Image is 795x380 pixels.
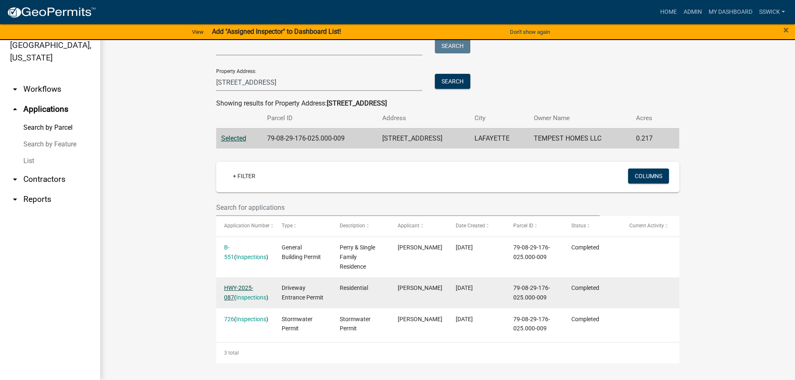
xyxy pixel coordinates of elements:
[340,223,365,229] span: Description
[571,284,599,291] span: Completed
[631,108,666,128] th: Acres
[262,128,377,148] td: 79-08-29-176-025.000-009
[628,169,669,184] button: Columns
[705,4,756,20] a: My Dashboard
[529,128,631,148] td: TEMPEST HOMES LLC
[390,216,448,236] datatable-header-cell: Applicant
[657,4,680,20] a: Home
[456,316,473,322] span: 03/27/2025
[10,174,20,184] i: arrow_drop_down
[621,216,679,236] datatable-header-cell: Current Activity
[469,108,529,128] th: City
[340,284,368,291] span: Residential
[224,223,270,229] span: Application Number
[456,223,485,229] span: Date Created
[513,284,550,301] span: 79-08-29-176-025.000-009
[680,4,705,20] a: Admin
[435,74,470,89] button: Search
[10,194,20,204] i: arrow_drop_down
[224,283,266,302] div: ( )
[216,216,274,236] datatable-header-cell: Application Number
[398,223,419,229] span: Applicant
[327,99,387,107] strong: [STREET_ADDRESS]
[216,199,600,216] input: Search for applications
[224,315,266,324] div: ( )
[216,98,679,108] div: Showing results for Property Address:
[221,134,246,142] a: Selected
[224,243,266,262] div: ( )
[513,316,550,332] span: 79-08-29-176-025.000-009
[377,128,469,148] td: [STREET_ADDRESS]
[216,342,679,363] div: 3 total
[783,25,789,35] button: Close
[340,244,375,270] span: Perry & Single Family Residence
[398,244,442,251] span: Shane Weist
[282,244,321,260] span: General Building Permit
[398,316,442,322] span: Shane Weist
[571,244,599,251] span: Completed
[10,104,20,114] i: arrow_drop_up
[571,223,586,229] span: Status
[282,284,323,301] span: Driveway Entrance Permit
[513,223,533,229] span: Parcel ID
[274,216,332,236] datatable-header-cell: Type
[448,216,506,236] datatable-header-cell: Date Created
[332,216,390,236] datatable-header-cell: Description
[456,284,473,291] span: 03/27/2025
[529,108,631,128] th: Owner Name
[377,108,469,128] th: Address
[224,316,234,322] a: 726
[236,316,266,322] a: Inspections
[282,223,293,229] span: Type
[224,244,234,260] a: B-551
[236,254,266,260] a: Inspections
[469,128,529,148] td: LAFAYETTE
[262,108,377,128] th: Parcel ID
[756,4,788,20] a: sswick
[513,244,550,260] span: 79-08-29-176-025.000-009
[435,38,470,53] button: Search
[507,25,553,39] button: Don't show again
[226,169,262,184] a: + Filter
[236,294,266,301] a: Inspections
[505,216,563,236] datatable-header-cell: Parcel ID
[224,284,253,301] a: HWY-2025-087
[563,216,621,236] datatable-header-cell: Status
[571,316,599,322] span: Completed
[189,25,207,39] a: View
[340,316,371,332] span: Stormwater Permit
[212,28,341,35] strong: Add "Assigned Inspector" to Dashboard List!
[631,128,666,148] td: 0.217
[282,316,313,332] span: Stormwater Permit
[398,284,442,291] span: Shane Weist
[783,24,789,36] span: ×
[456,244,473,251] span: 04/03/2025
[629,223,664,229] span: Current Activity
[10,84,20,94] i: arrow_drop_down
